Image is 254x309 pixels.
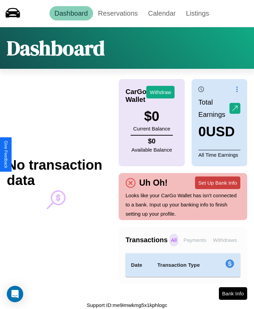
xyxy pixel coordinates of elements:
[211,234,239,246] p: Withdraws
[198,96,229,121] p: Total Earnings
[7,34,105,62] h1: Dashboard
[7,286,23,302] div: Open Intercom Messenger
[132,137,172,145] h4: $ 0
[195,176,240,189] button: Set Up Bank Info
[125,236,167,244] h4: Transactions
[181,6,214,20] a: Listings
[143,6,181,20] a: Calendar
[198,150,240,159] p: All Time Earnings
[198,124,240,139] h3: 0 USD
[93,6,143,20] a: Reservations
[133,124,170,133] p: Current Balance
[219,287,247,300] button: Bank Info
[132,145,172,154] p: Available Balance
[125,253,240,277] table: simple table
[3,141,8,168] div: Give Feedback
[182,234,208,246] p: Payments
[7,157,105,188] h2: No transaction data
[146,86,175,98] button: Withdraw
[125,191,240,218] p: Looks like your CarGo Wallet has isn't connected to a bank. Input up your banking info to finish ...
[131,261,146,269] h4: Date
[133,109,170,124] h3: $ 0
[125,88,146,104] h4: CarGo Wallet
[49,6,93,20] a: Dashboard
[158,261,210,269] h4: Transaction Type
[136,178,171,188] h4: Uh Oh!
[169,234,179,246] p: All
